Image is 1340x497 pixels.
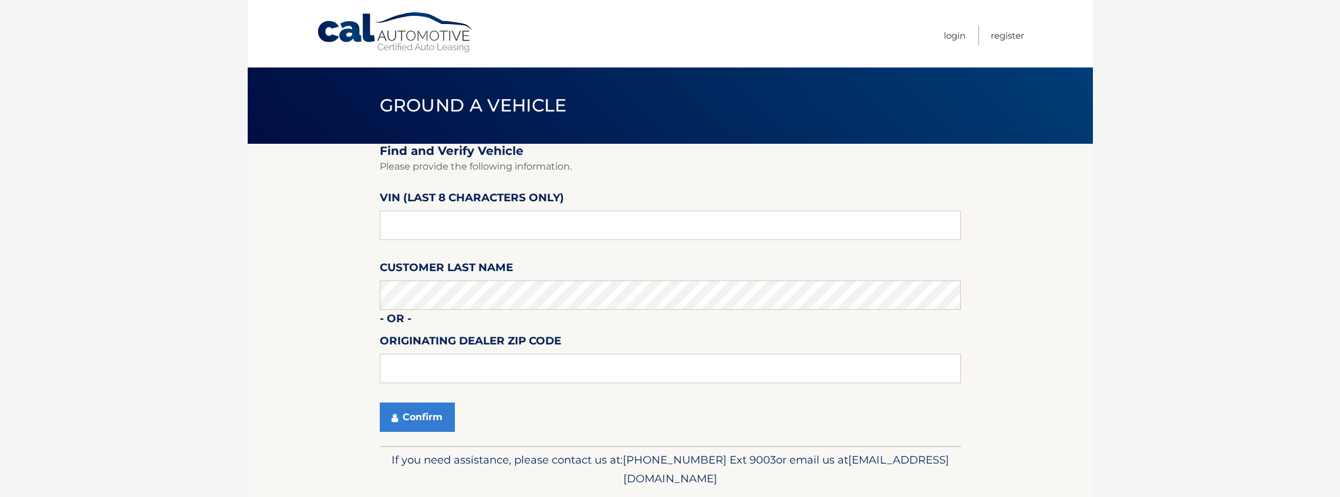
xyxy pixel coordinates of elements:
button: Confirm [380,403,455,432]
a: Login [944,26,966,45]
span: Ground a Vehicle [380,94,567,116]
label: VIN (last 8 characters only) [380,189,564,211]
p: If you need assistance, please contact us at: or email us at [387,451,953,488]
a: Cal Automotive [316,12,475,53]
label: Originating Dealer Zip Code [380,332,561,354]
a: Register [991,26,1024,45]
p: Please provide the following information. [380,158,961,175]
span: [PHONE_NUMBER] Ext 9003 [623,453,776,466]
h2: Find and Verify Vehicle [380,144,961,158]
label: - or - [380,310,411,332]
label: Customer Last Name [380,259,513,280]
